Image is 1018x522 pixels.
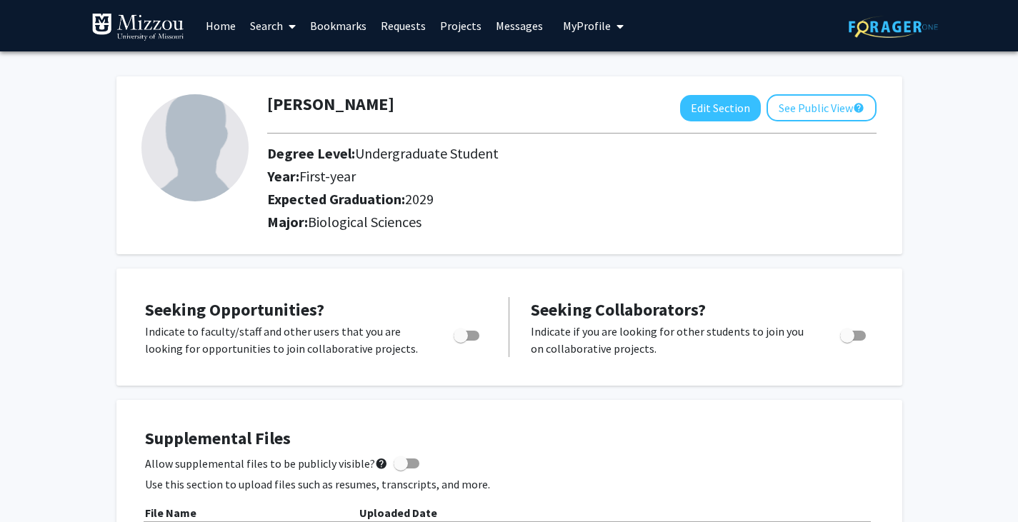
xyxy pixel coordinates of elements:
b: File Name [145,506,196,520]
p: Indicate to faculty/staff and other users that you are looking for opportunities to join collabor... [145,323,426,357]
div: Toggle [834,323,874,344]
h2: Major: [267,214,877,231]
b: Uploaded Date [359,506,437,520]
img: Profile Picture [141,94,249,201]
a: Home [199,1,243,51]
img: ForagerOne Logo [849,16,938,38]
img: University of Missouri Logo [91,13,184,41]
h2: Expected Graduation: [267,191,797,208]
iframe: Chat [11,458,61,511]
span: Biological Sciences [308,213,421,231]
a: Search [243,1,303,51]
div: Toggle [448,323,487,344]
a: Bookmarks [303,1,374,51]
button: Edit Section [680,95,761,121]
span: Allow supplemental files to be publicly visible? [145,455,388,472]
a: Requests [374,1,433,51]
span: 2029 [405,190,434,208]
h2: Degree Level: [267,145,797,162]
span: My Profile [563,19,611,33]
a: Messages [489,1,550,51]
p: Indicate if you are looking for other students to join you on collaborative projects. [531,323,813,357]
h1: [PERSON_NAME] [267,94,394,115]
mat-icon: help [375,455,388,472]
button: See Public View [767,94,877,121]
span: First-year [299,167,356,185]
h2: Year: [267,168,797,185]
span: Seeking Collaborators? [531,298,706,321]
span: Seeking Opportunities? [145,298,324,321]
p: Use this section to upload files such as resumes, transcripts, and more. [145,476,874,493]
mat-icon: help [853,99,864,116]
h4: Supplemental Files [145,428,874,449]
span: Undergraduate Student [355,144,499,162]
a: Projects [433,1,489,51]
